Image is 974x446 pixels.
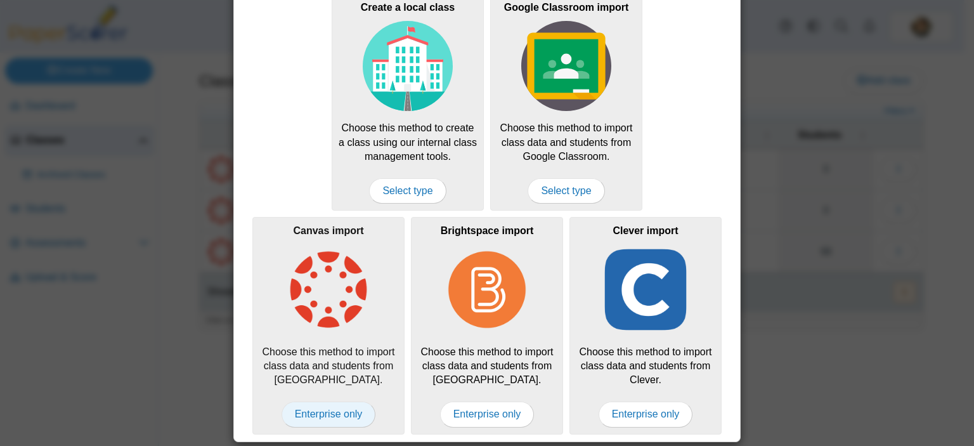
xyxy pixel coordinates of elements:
span: Enterprise only [599,402,693,427]
img: class-type-clever.png [601,245,691,335]
div: Choose this method to import class data and students from [GEOGRAPHIC_DATA]. [411,217,563,434]
b: Brightspace import [441,225,534,236]
span: Select type [528,178,604,204]
img: class-type-google-classroom.svg [521,21,611,111]
b: Clever import [613,225,678,236]
div: Choose this method to import class data and students from Clever. [569,217,722,434]
span: Enterprise only [440,402,535,427]
b: Google Classroom import [504,2,628,13]
img: class-type-brightspace.png [442,245,532,335]
img: class-type-canvas.png [283,245,373,335]
b: Canvas import [293,225,363,236]
span: Enterprise only [282,402,376,427]
span: Select type [369,178,446,204]
div: Choose this method to import class data and students from [GEOGRAPHIC_DATA]. [252,217,405,434]
img: class-type-local.svg [363,21,453,111]
b: Create a local class [361,2,455,13]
